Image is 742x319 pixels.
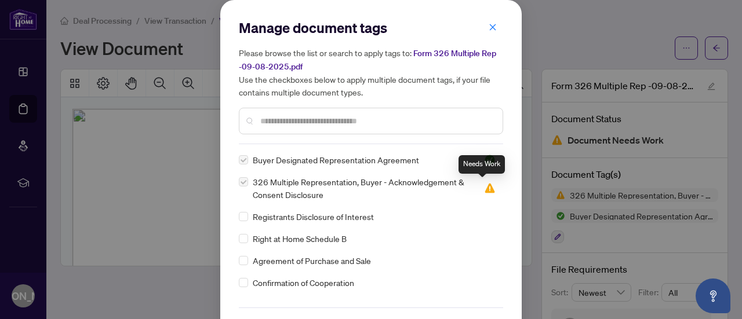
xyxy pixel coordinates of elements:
button: Open asap [696,278,730,313]
img: status [484,154,496,166]
img: status [484,182,496,194]
h5: Please browse the list or search to apply tags to: Use the checkboxes below to apply multiple doc... [239,46,503,98]
span: Agreement of Purchase and Sale [253,254,371,267]
span: Buyer Designated Representation Agreement [253,153,419,166]
span: close [489,23,497,31]
span: Right at Home Schedule B [253,232,347,245]
span: Needs Work [484,182,496,194]
div: Needs Work [459,155,505,174]
span: Approved [484,154,496,166]
span: 326 Multiple Representation, Buyer - Acknowledgement & Consent Disclosure [253,175,470,201]
h2: Manage document tags [239,19,503,37]
span: Confirmation of Cooperation [253,276,354,289]
span: Registrants Disclosure of Interest [253,210,374,223]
